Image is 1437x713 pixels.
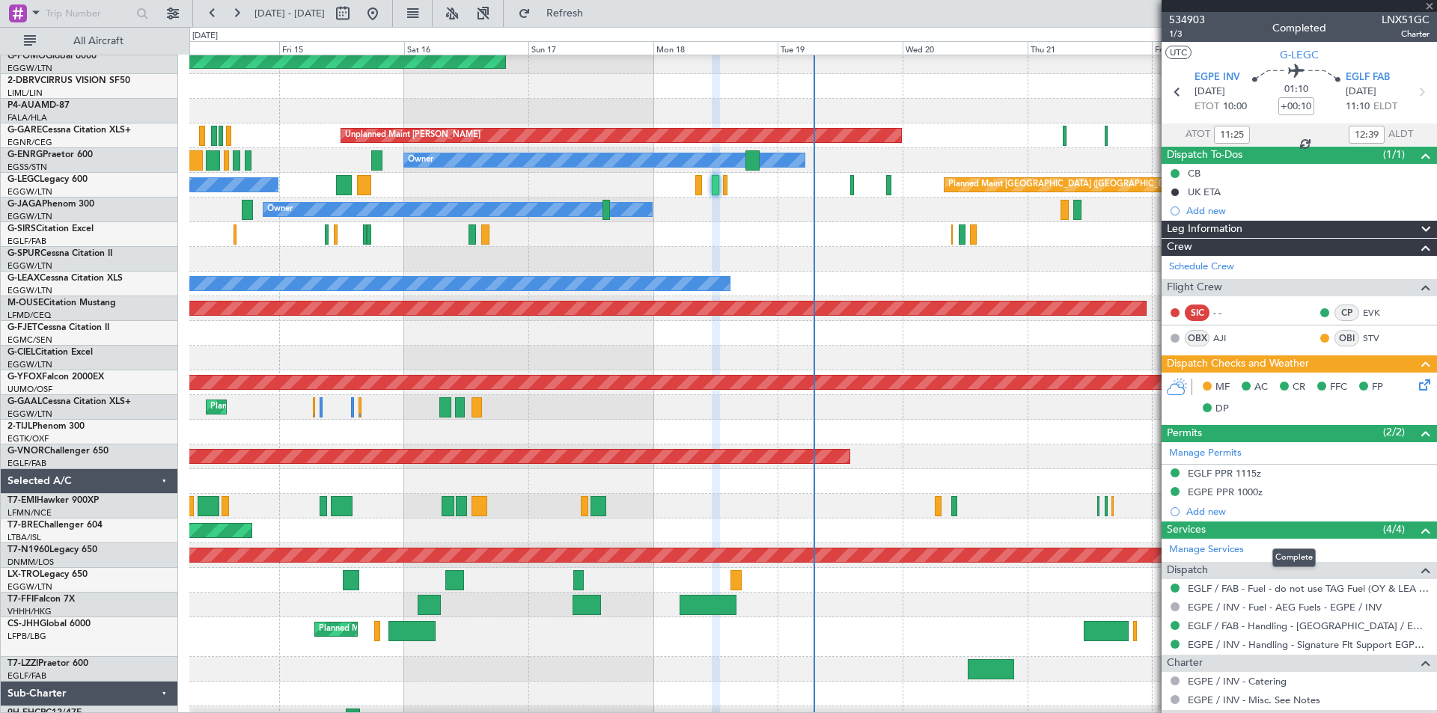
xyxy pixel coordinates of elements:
[948,174,1184,196] div: Planned Maint [GEOGRAPHIC_DATA] ([GEOGRAPHIC_DATA])
[7,532,41,543] a: LTBA/ISL
[1363,331,1397,345] a: STV
[210,396,265,418] div: Planned Maint
[1280,47,1319,63] span: G-LEGC
[7,496,99,505] a: T7-EMIHawker 900XP
[1186,505,1430,518] div: Add new
[1272,20,1326,36] div: Completed
[7,570,40,579] span: LX-TRO
[254,7,325,20] span: [DATE] - [DATE]
[7,150,93,159] a: G-ENRGPraetor 600
[1284,82,1308,97] span: 01:10
[1188,467,1261,480] div: EGLF PPR 1115z
[154,41,279,55] div: Thu 14
[7,299,116,307] a: M-OUSECitation Mustang
[7,274,123,283] a: G-LEAXCessna Citation XLS
[1188,638,1430,651] a: EGPE / INV - Handling - Signature Flt Support EGPE / INV
[1272,548,1316,567] div: Complete
[7,359,52,370] a: EGGW/LTN
[7,557,54,568] a: DNMM/LOS
[7,496,37,505] span: T7-EMI
[1185,330,1209,346] div: OBX
[1383,521,1405,537] span: (4/4)
[7,76,130,85] a: 2-DBRVCIRRUS VISION SF50
[653,41,778,55] div: Mon 18
[7,200,94,209] a: G-JAGAPhenom 300
[1363,306,1397,319] a: EVK
[7,581,52,593] a: EGGW/LTN
[1169,446,1242,461] a: Manage Permits
[7,299,43,307] span: M-OUSE
[7,260,52,272] a: EGGW/LTN
[7,88,43,99] a: LIML/LIN
[7,458,46,469] a: EGLF/FAB
[1188,167,1200,180] div: CB
[1167,521,1206,539] span: Services
[7,422,85,431] a: 2-TIJLPhenom 300
[1188,486,1263,498] div: EGPE PPR 1000z
[7,373,104,382] a: G-YFOXFalcon 2000EX
[16,29,162,53] button: All Aircraft
[1188,582,1430,595] a: EGLF / FAB - Fuel - do not use TAG Fuel (OY & LEA only) EGLF / FAB
[7,659,88,668] a: T7-LZZIPraetor 600
[7,224,36,233] span: G-SIRS
[7,323,37,332] span: G-FJET
[1346,100,1370,114] span: 11:10
[7,323,109,332] a: G-FJETCessna Citation II
[7,52,46,61] span: G-FOMO
[7,619,91,628] a: CS-JHHGlobal 6000
[408,149,433,171] div: Owner
[1188,619,1430,632] a: EGLF / FAB - Handling - [GEOGRAPHIC_DATA] / EGLF / FAB
[7,63,52,74] a: EGGW/LTN
[1383,424,1405,440] span: (2/2)
[1167,221,1242,238] span: Leg Information
[1215,402,1229,417] span: DP
[1169,12,1205,28] span: 534903
[279,41,404,55] div: Fri 15
[1372,380,1383,395] span: FP
[7,101,70,110] a: P4-AUAMD-87
[534,8,597,19] span: Refresh
[1195,70,1240,85] span: EGPE INV
[7,200,42,209] span: G-JAGA
[1346,70,1390,85] span: EGLF FAB
[7,249,112,258] a: G-SPURCessna Citation II
[1373,100,1397,114] span: ELDT
[7,211,52,222] a: EGGW/LTN
[1213,331,1247,345] a: AJI
[1188,694,1320,706] a: EGPE / INV - Misc. See Notes
[7,447,109,456] a: G-VNORChallenger 650
[7,101,41,110] span: P4-AUA
[1165,46,1192,59] button: UTC
[7,670,46,682] a: EGLF/FAB
[7,545,97,554] a: T7-N1960Legacy 650
[345,124,480,147] div: Unplanned Maint [PERSON_NAME]
[1185,305,1209,321] div: SIC
[7,334,52,346] a: EGMC/SEN
[7,595,34,604] span: T7-FFI
[7,274,40,283] span: G-LEAX
[1346,85,1376,100] span: [DATE]
[7,397,131,406] a: G-GAALCessna Citation XLS+
[7,76,40,85] span: 2-DBRV
[7,285,52,296] a: EGGW/LTN
[192,30,218,43] div: [DATE]
[7,397,42,406] span: G-GAAL
[1388,127,1413,142] span: ALDT
[1382,28,1430,40] span: Charter
[7,348,93,357] a: G-CIELCitation Excel
[1213,306,1247,319] div: - -
[7,447,44,456] span: G-VNOR
[1383,147,1405,162] span: (1/1)
[7,186,52,198] a: EGGW/LTN
[528,41,653,55] div: Sun 17
[7,408,52,420] a: EGGW/LTN
[7,659,38,668] span: T7-LZZI
[7,52,97,61] a: G-FOMOGlobal 6000
[7,545,49,554] span: T7-N1960
[7,162,47,173] a: EGSS/STN
[7,507,52,518] a: LFMN/NCE
[7,595,75,604] a: T7-FFIFalcon 7X
[1195,100,1219,114] span: ETOT
[1169,260,1234,275] a: Schedule Crew
[7,175,88,184] a: G-LEGCLegacy 600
